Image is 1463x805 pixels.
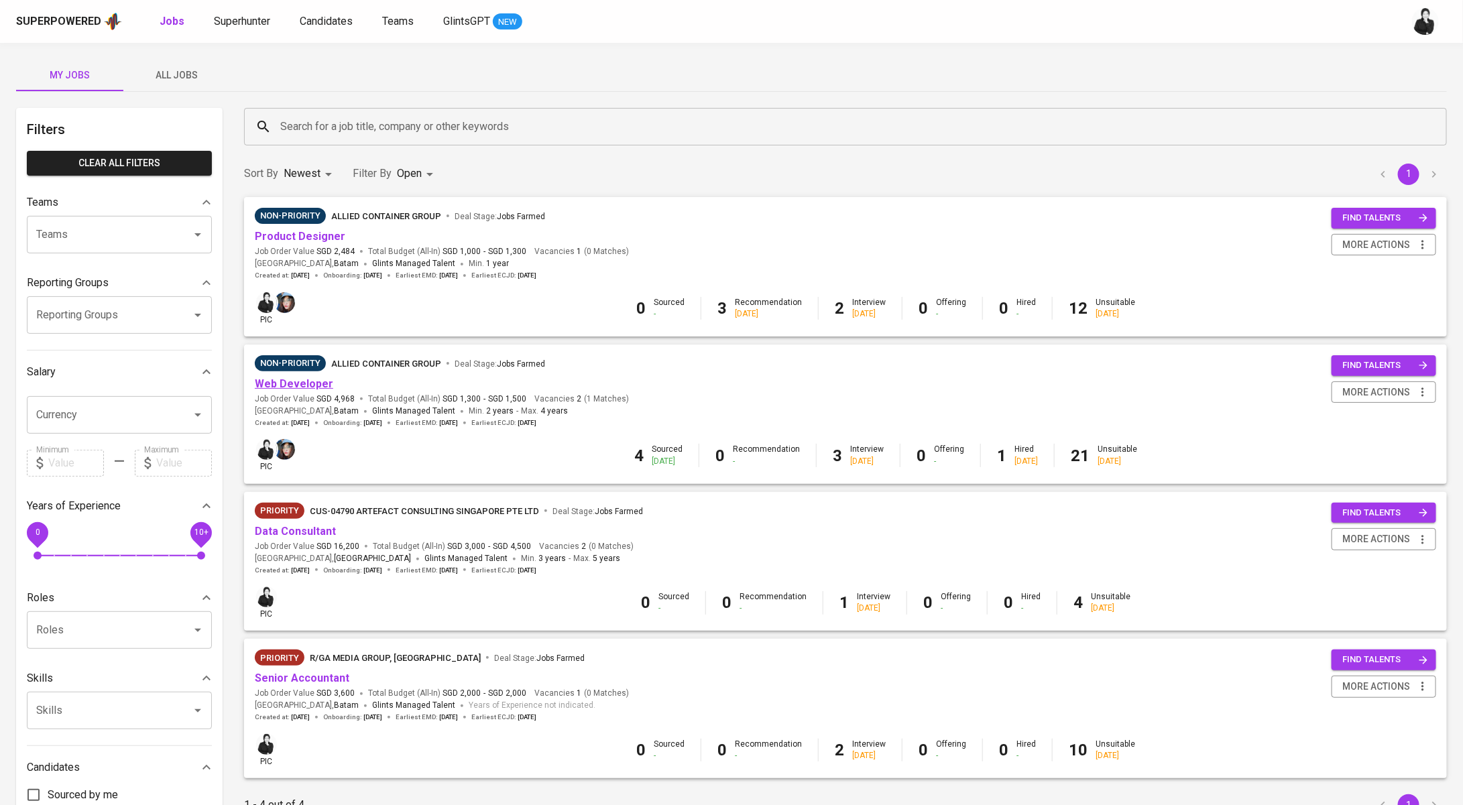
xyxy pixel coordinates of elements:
[1096,750,1135,761] div: [DATE]
[493,541,531,552] span: SGD 4,500
[1332,503,1436,523] button: find talents
[256,586,277,607] img: medwi@glints.com
[368,393,526,405] span: Total Budget (All-In)
[497,212,545,221] span: Jobs Farmed
[469,699,595,713] span: Years of Experience not indicated.
[539,541,634,552] span: Vacancies ( 0 Matches )
[1016,739,1036,761] div: Hired
[27,584,212,611] div: Roles
[852,750,886,761] div: [DATE]
[397,167,422,180] span: Open
[486,259,509,268] span: 1 year
[493,15,522,29] span: NEW
[334,405,359,418] span: Batam
[255,585,278,620] div: pic
[256,292,277,313] img: medwi@glints.com
[255,688,355,699] span: Job Order Value
[443,246,481,257] span: SGD 1,000
[483,688,485,699] span: -
[424,554,508,563] span: Glints Managed Talent
[654,308,685,320] div: -
[1096,297,1135,320] div: Unsuitable
[368,688,526,699] span: Total Budget (All-In)
[334,257,359,271] span: Batam
[1342,652,1428,668] span: find talents
[518,418,536,428] span: [DATE]
[1412,8,1439,35] img: medwi@glints.com
[518,271,536,280] span: [DATE]
[255,733,278,767] div: pic
[274,292,295,313] img: diazagista@glints.com
[353,166,392,182] p: Filter By
[658,591,689,614] div: Sourced
[291,418,310,428] span: [DATE]
[850,456,884,467] div: [DATE]
[255,357,326,370] span: Non-Priority
[439,566,458,575] span: [DATE]
[27,151,212,176] button: Clear All filters
[27,498,121,514] p: Years of Experience
[27,119,212,140] h6: Filters
[27,275,109,291] p: Reporting Groups
[284,166,320,182] p: Newest
[1098,444,1137,467] div: Unsuitable
[316,541,359,552] span: SGD 16,200
[923,593,933,612] b: 0
[316,246,355,257] span: SGD 2,484
[373,541,531,552] span: Total Budget (All-In)
[255,393,355,405] span: Job Order Value
[274,439,295,460] img: diazagista@glints.com
[255,377,333,390] a: Web Developer
[396,566,458,575] span: Earliest EMD :
[717,299,727,318] b: 3
[575,393,581,405] span: 2
[857,603,890,614] div: [DATE]
[194,528,208,537] span: 10+
[372,259,455,268] span: Glints Managed Talent
[156,450,212,477] input: Value
[35,528,40,537] span: 0
[255,291,278,326] div: pic
[131,67,223,84] span: All Jobs
[256,734,277,755] img: medwi@glints.com
[658,603,689,614] div: -
[310,653,481,663] span: R/GA MEDIA GROUP, [GEOGRAPHIC_DATA]
[316,393,355,405] span: SGD 4,968
[1096,739,1135,761] div: Unsuitable
[471,566,536,575] span: Earliest ECJD :
[255,566,310,575] span: Created at :
[447,541,485,552] span: SGD 3,000
[397,162,438,186] div: Open
[24,67,115,84] span: My Jobs
[521,554,566,563] span: Min.
[443,688,481,699] span: SGD 2,000
[48,450,104,477] input: Value
[160,15,184,27] b: Jobs
[1332,528,1436,550] button: more actions
[188,306,207,324] button: Open
[722,593,731,612] b: 0
[941,603,971,614] div: -
[363,713,382,722] span: [DATE]
[488,688,526,699] span: SGD 2,000
[255,230,345,243] a: Product Designer
[439,713,458,722] span: [DATE]
[1342,358,1428,373] span: find talents
[284,162,337,186] div: Newest
[538,554,566,563] span: 3 years
[934,444,964,467] div: Offering
[331,359,441,369] span: Allied Container Group
[443,15,490,27] span: GlintsGPT
[48,787,118,803] span: Sourced by me
[372,700,455,710] span: Glints Managed Talent
[740,603,807,614] div: -
[382,13,416,30] a: Teams
[1016,297,1036,320] div: Hired
[471,418,536,428] span: Earliest ECJD :
[488,246,526,257] span: SGD 1,300
[593,554,620,563] span: 5 years
[936,750,966,761] div: -
[255,649,304,666] div: New Job received from Demand Team
[1098,456,1137,467] div: [DATE]
[300,15,353,27] span: Candidates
